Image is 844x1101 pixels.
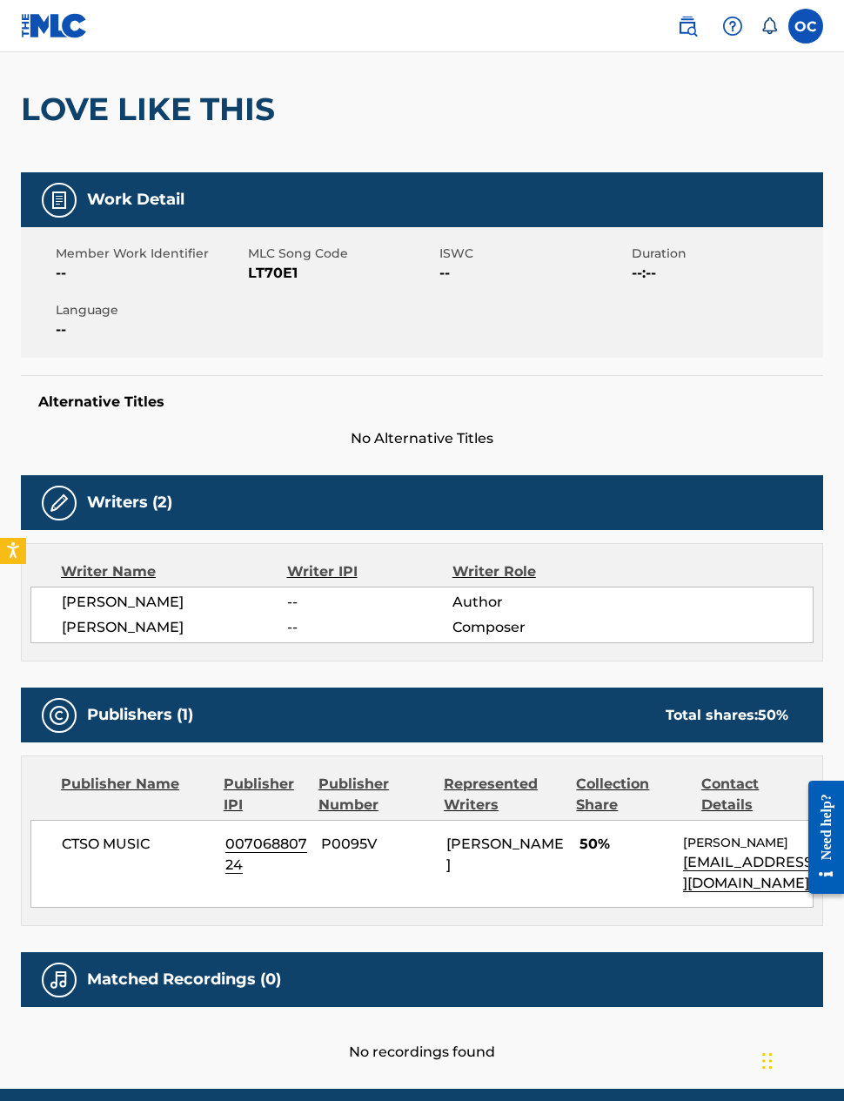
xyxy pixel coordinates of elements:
img: Publishers [49,705,70,726]
span: CTSO MUSIC [62,834,212,855]
span: [PERSON_NAME] [62,592,287,613]
img: Work Detail [49,190,70,211]
h5: Matched Recordings (0) [87,970,281,990]
span: -- [287,592,452,613]
div: No recordings found [21,1007,823,1063]
div: Publisher Name [61,774,211,816]
img: Writers [49,493,70,514]
span: 50% [579,834,670,855]
span: -- [287,617,452,638]
div: Notifications [760,17,778,35]
div: Writer Role [452,561,603,582]
span: Language [56,301,244,319]
span: ISWC [439,245,627,263]
img: MLC Logo [21,13,88,38]
div: Help [715,9,750,44]
img: Matched Recordings [49,970,70,990]
div: Publisher IPI [224,774,305,816]
img: search [677,16,698,37]
span: No Alternative Titles [21,428,823,449]
span: 50 % [758,707,788,723]
span: [PERSON_NAME] [62,617,287,638]
span: [PERSON_NAME] [446,836,564,873]
span: -- [439,263,627,284]
span: MLC Song Code [248,245,436,263]
span: P0095V [321,834,433,855]
div: Collection Share [576,774,688,816]
span: -- [56,319,244,340]
div: Publisher Number [318,774,431,816]
div: User Menu [788,9,823,44]
h5: Publishers (1) [87,705,193,725]
h5: Work Detail [87,190,184,210]
h5: Alternative Titles [38,393,806,411]
span: Member Work Identifier [56,245,244,263]
div: Represented Writers [444,774,563,816]
p: [PERSON_NAME] [683,834,813,852]
div: Drag [762,1035,773,1087]
span: --:-- [632,263,820,284]
span: LT70E1 [248,263,436,284]
div: Writer IPI [287,561,452,582]
span: Duration [632,245,820,263]
div: Writer Name [61,561,287,582]
span: Composer [452,617,603,638]
div: Contact Details [701,774,814,816]
span: -- [56,263,244,284]
div: Total shares: [666,705,788,726]
iframe: Chat Widget [757,1017,844,1101]
img: help [722,16,743,37]
h2: LOVE LIKE THIS [21,90,284,129]
h5: Writers (2) [87,493,172,513]
a: Public Search [670,9,705,44]
span: Author [452,592,603,613]
iframe: Resource Center [795,766,844,910]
